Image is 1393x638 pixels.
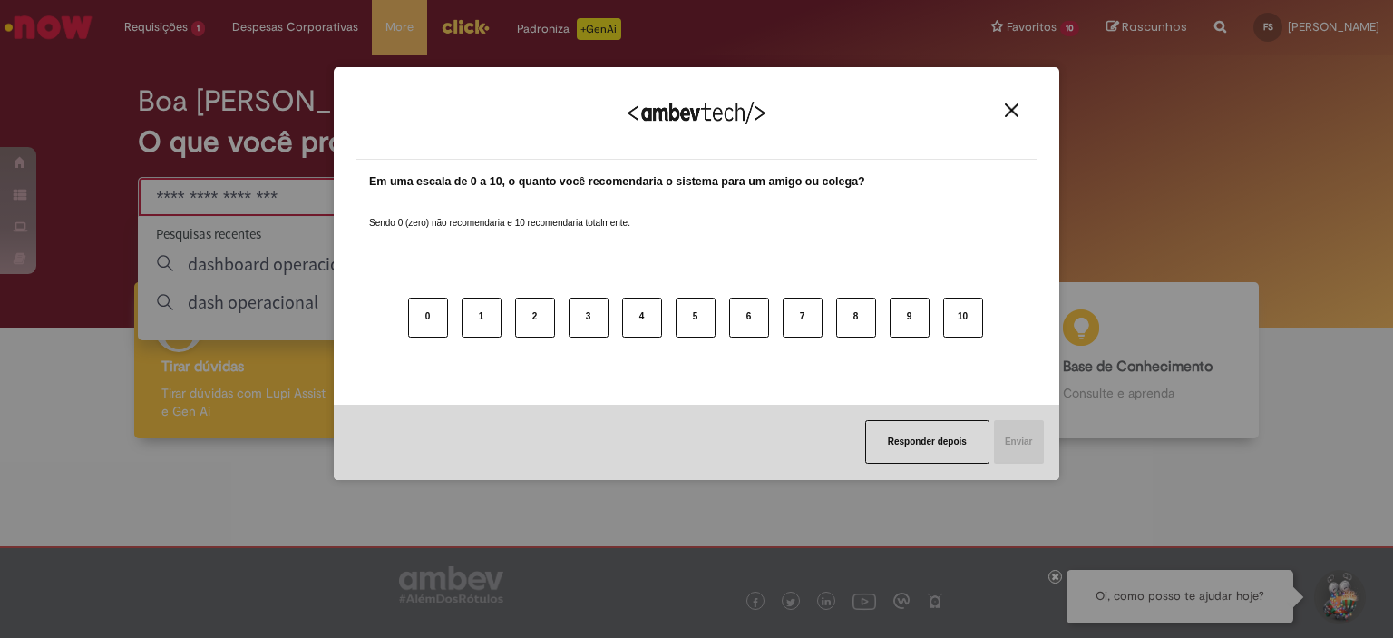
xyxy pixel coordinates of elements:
[865,420,989,464] button: Responder depois
[1005,103,1018,117] img: Close
[943,298,983,338] button: 10
[729,298,769,338] button: 6
[622,298,662,338] button: 4
[783,298,823,338] button: 7
[890,298,930,338] button: 9
[462,298,502,338] button: 1
[569,298,609,338] button: 3
[676,298,716,338] button: 5
[628,102,765,124] img: Logo Ambevtech
[408,298,448,338] button: 0
[369,195,630,230] label: Sendo 0 (zero) não recomendaria e 10 recomendaria totalmente.
[369,173,865,191] label: Em uma escala de 0 a 10, o quanto você recomendaria o sistema para um amigo ou colega?
[836,298,876,338] button: 8
[515,298,555,338] button: 2
[999,103,1024,118] button: Close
